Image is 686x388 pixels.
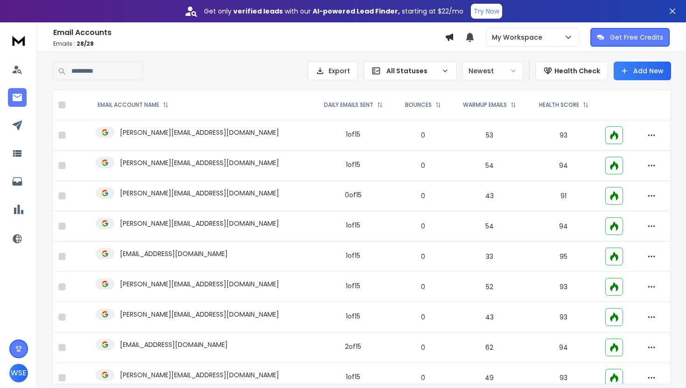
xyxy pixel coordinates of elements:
[120,370,279,380] p: [PERSON_NAME][EMAIL_ADDRESS][DOMAIN_NAME]
[451,181,527,211] td: 43
[463,101,507,109] p: WARMUP EMAILS
[345,190,362,200] div: 0 of 15
[527,181,599,211] td: 91
[451,120,527,151] td: 53
[346,281,360,291] div: 1 of 15
[308,62,358,80] button: Export
[590,28,670,47] button: Get Free Credits
[204,7,463,16] p: Get only with our starting at $22/mo
[53,27,445,38] h1: Email Accounts
[400,191,446,201] p: 0
[471,4,502,19] button: Try Now
[77,40,94,48] span: 28 / 28
[9,364,28,382] button: WSE
[400,373,446,382] p: 0
[120,188,279,198] p: [PERSON_NAME][EMAIL_ADDRESS][DOMAIN_NAME]
[451,211,527,242] td: 54
[98,101,168,109] div: EMAIL ACCOUNT NAME
[400,252,446,261] p: 0
[527,302,599,333] td: 93
[451,242,527,272] td: 33
[120,340,228,349] p: [EMAIL_ADDRESS][DOMAIN_NAME]
[451,302,527,333] td: 43
[400,131,446,140] p: 0
[451,333,527,363] td: 62
[527,211,599,242] td: 94
[400,222,446,231] p: 0
[527,120,599,151] td: 93
[120,128,279,137] p: [PERSON_NAME][EMAIL_ADDRESS][DOMAIN_NAME]
[386,66,438,76] p: All Statuses
[405,101,432,109] p: BOUNCES
[233,7,283,16] strong: verified leads
[527,242,599,272] td: 95
[539,101,579,109] p: HEALTH SCORE
[346,130,360,139] div: 1 of 15
[400,343,446,352] p: 0
[451,272,527,302] td: 52
[527,333,599,363] td: 94
[346,251,360,260] div: 1 of 15
[9,32,28,49] img: logo
[346,372,360,381] div: 1 of 15
[554,66,600,76] p: Health Check
[120,279,279,289] p: [PERSON_NAME][EMAIL_ADDRESS][DOMAIN_NAME]
[610,33,663,42] p: Get Free Credits
[346,312,360,321] div: 1 of 15
[120,249,228,258] p: [EMAIL_ADDRESS][DOMAIN_NAME]
[346,221,360,230] div: 1 of 15
[120,310,279,319] p: [PERSON_NAME][EMAIL_ADDRESS][DOMAIN_NAME]
[474,7,499,16] p: Try Now
[492,33,546,42] p: My Workspace
[535,62,608,80] button: Health Check
[527,151,599,181] td: 94
[346,160,360,169] div: 1 of 15
[120,158,279,167] p: [PERSON_NAME][EMAIL_ADDRESS][DOMAIN_NAME]
[527,272,599,302] td: 93
[400,282,446,291] p: 0
[614,62,671,80] button: Add New
[400,161,446,170] p: 0
[53,40,445,48] p: Emails :
[462,62,523,80] button: Newest
[451,151,527,181] td: 54
[313,7,400,16] strong: AI-powered Lead Finder,
[324,101,373,109] p: DAILY EMAILS SENT
[345,342,361,351] div: 2 of 15
[400,312,446,322] p: 0
[120,219,279,228] p: [PERSON_NAME][EMAIL_ADDRESS][DOMAIN_NAME]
